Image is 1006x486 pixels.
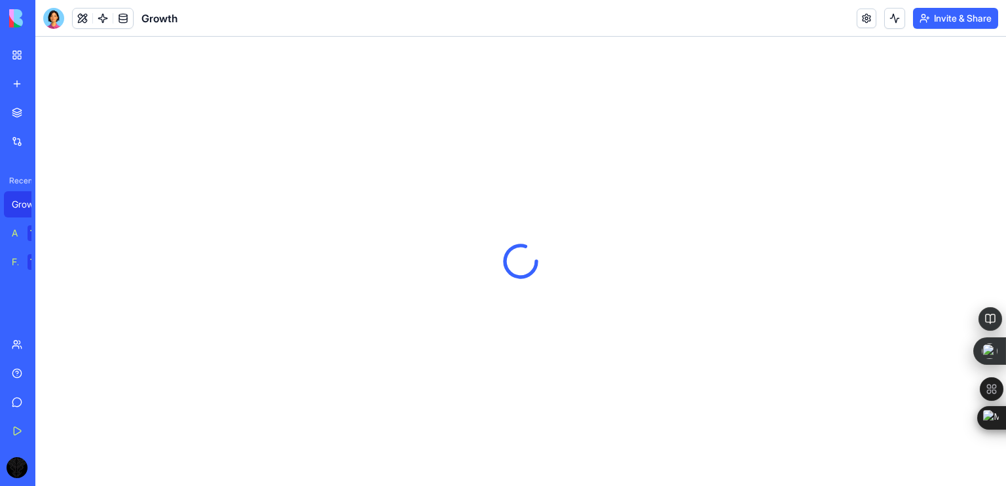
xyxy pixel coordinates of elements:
img: ACg8ocJetzQJJ8PQ65MPjfANBuykhHazs_4VuDgQ95jgNxn1HfdF6o3L=s96-c [7,457,28,478]
img: logo [9,9,90,28]
span: Recent [4,176,31,186]
a: Feedback FormTRY [4,249,56,275]
a: Growth [4,191,56,217]
div: Growth [12,198,48,211]
span: Growth [141,10,177,26]
div: TRY [28,254,48,270]
a: AI Logo GeneratorTRY [4,220,56,246]
div: AI Logo Generator [12,227,18,240]
button: Invite & Share [913,8,998,29]
div: Feedback Form [12,255,18,269]
div: TRY [28,225,48,241]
